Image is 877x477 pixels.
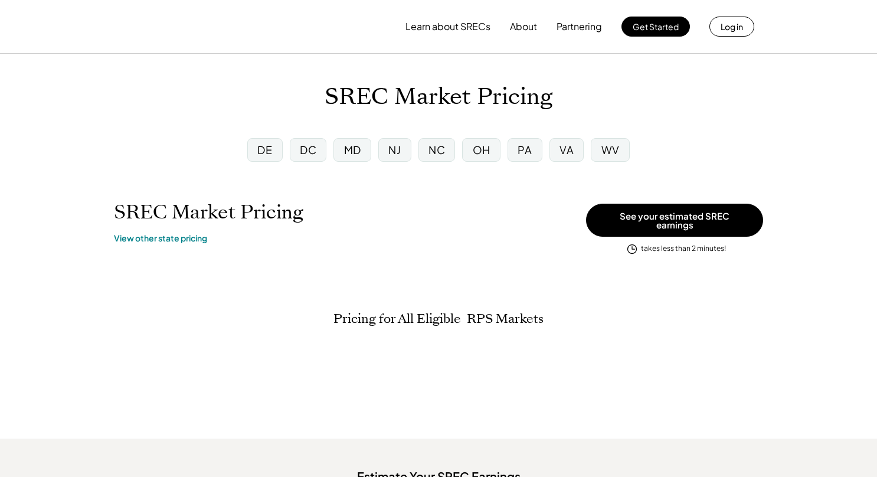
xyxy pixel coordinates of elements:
button: About [510,15,537,38]
div: takes less than 2 minutes! [641,244,726,254]
a: View other state pricing [114,233,207,244]
div: DE [257,142,272,157]
div: PA [518,142,532,157]
button: Partnering [557,15,602,38]
div: NC [428,142,445,157]
h1: SREC Market Pricing [325,83,552,111]
h1: SREC Market Pricing [114,201,303,224]
button: Get Started [621,17,690,37]
div: VA [559,142,574,157]
button: Log in [709,17,754,37]
button: Learn about SRECs [405,15,490,38]
div: WV [601,142,620,157]
h2: Pricing for All Eligible RPS Markets [333,311,544,326]
div: DC [300,142,316,157]
div: NJ [388,142,401,157]
div: OH [473,142,490,157]
button: See your estimated SREC earnings [586,204,763,237]
div: MD [344,142,361,157]
img: yH5BAEAAAAALAAAAAABAAEAAAIBRAA7 [123,6,221,47]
